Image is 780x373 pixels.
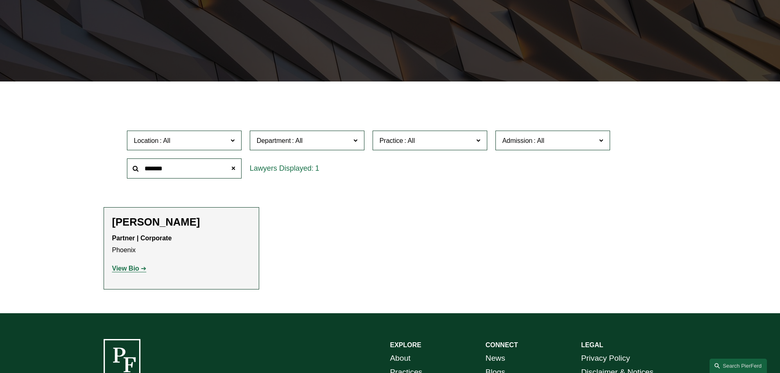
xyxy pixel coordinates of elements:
[581,351,630,366] a: Privacy Policy
[112,235,172,242] strong: Partner | Corporate
[112,216,251,228] h2: [PERSON_NAME]
[581,341,603,348] strong: LEGAL
[486,341,518,348] strong: CONNECT
[390,341,421,348] strong: EXPLORE
[112,233,251,256] p: Phoenix
[710,359,767,373] a: Search this site
[390,351,411,366] a: About
[112,265,139,272] strong: View Bio
[502,137,533,144] span: Admission
[112,265,147,272] a: View Bio
[134,137,159,144] span: Location
[257,137,291,144] span: Department
[380,137,403,144] span: Practice
[486,351,505,366] a: News
[315,164,319,172] span: 1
